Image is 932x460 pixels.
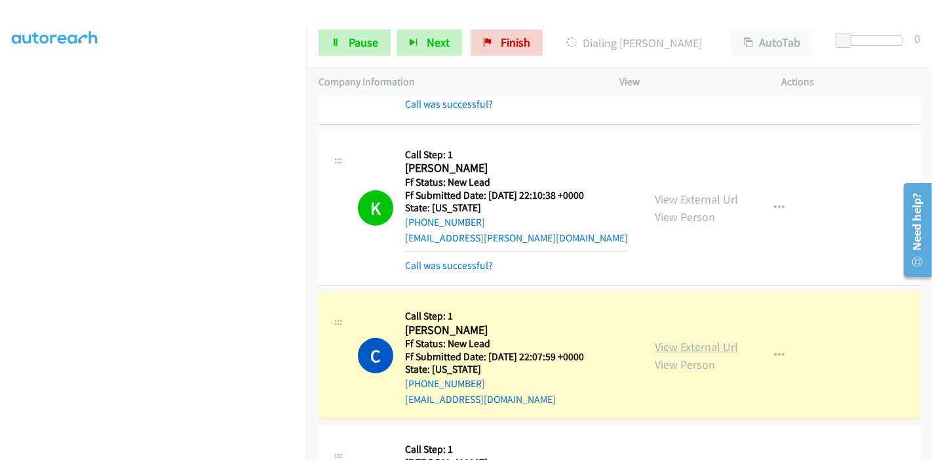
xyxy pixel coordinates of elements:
a: [PHONE_NUMBER] [405,377,485,390]
a: View Person [655,357,715,372]
span: Next [427,35,450,50]
h5: Call Step: 1 [405,443,628,456]
p: Company Information [319,74,596,90]
a: Call was successful? [405,98,493,110]
h5: Ff Submitted Date: [DATE] 22:07:59 +0000 [405,350,600,364]
h2: [PERSON_NAME] [405,161,600,176]
h2: [PERSON_NAME] [405,323,600,338]
p: Dialing [PERSON_NAME] [560,34,708,52]
a: View Person [655,209,715,224]
h1: K [358,190,393,226]
a: View External Url [655,339,738,354]
div: 0 [914,30,920,47]
p: Actions [782,74,921,90]
a: [PHONE_NUMBER] [405,216,485,228]
div: Delay between calls (in seconds) [842,35,903,46]
a: [EMAIL_ADDRESS][DOMAIN_NAME] [405,393,556,406]
a: Finish [471,30,543,56]
button: Next [397,30,462,56]
h5: State: [US_STATE] [405,201,628,215]
h5: Ff Submitted Date: [DATE] 22:10:38 +0000 [405,189,628,202]
h5: Call Step: 1 [405,148,628,161]
a: Call was successful? [405,259,493,272]
a: Pause [319,30,391,56]
h5: Ff Status: New Lead [405,176,628,189]
span: Pause [349,35,378,50]
a: View External Url [655,192,738,207]
h1: C [358,338,393,373]
span: Finish [501,35,530,50]
button: AutoTab [731,30,813,56]
p: View [619,74,758,90]
iframe: Resource Center [895,178,932,282]
h5: State: [US_STATE] [405,363,600,376]
a: [EMAIL_ADDRESS][PERSON_NAME][DOMAIN_NAME] [405,232,628,244]
h5: Call Step: 1 [405,310,600,323]
h5: Ff Status: New Lead [405,337,600,350]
